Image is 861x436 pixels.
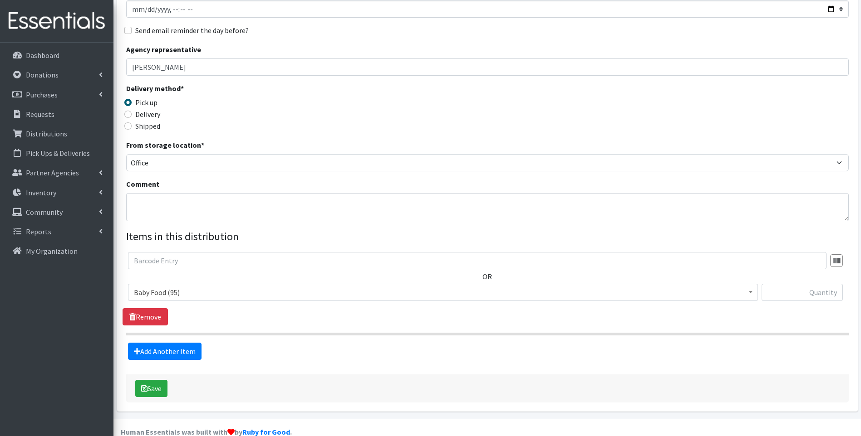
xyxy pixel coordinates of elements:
[181,84,184,93] abbr: required
[4,105,110,123] a: Requests
[26,227,51,236] p: Reports
[126,83,307,97] legend: Delivery method
[126,179,159,189] label: Comment
[135,25,249,36] label: Send email reminder the day before?
[135,121,160,131] label: Shipped
[126,44,201,55] label: Agency representative
[26,70,59,79] p: Donations
[135,97,157,108] label: Pick up
[135,380,167,397] button: Save
[26,129,67,138] p: Distributions
[762,284,843,301] input: Quantity
[123,308,168,325] a: Remove
[4,125,110,143] a: Distributions
[26,208,63,217] p: Community
[126,140,204,150] label: From storage location
[4,164,110,182] a: Partner Agencies
[482,271,492,282] label: OR
[128,252,827,269] input: Barcode Entry
[26,149,90,158] p: Pick Ups & Deliveries
[128,284,758,301] span: Baby Food (95)
[26,51,59,60] p: Dashboard
[4,203,110,221] a: Community
[4,223,110,241] a: Reports
[201,140,204,150] abbr: required
[4,46,110,64] a: Dashboard
[4,6,110,36] img: HumanEssentials
[4,184,110,202] a: Inventory
[26,168,79,177] p: Partner Agencies
[126,228,849,245] legend: Items in this distribution
[128,343,202,360] a: Add Another Item
[26,247,78,256] p: My Organization
[26,188,56,197] p: Inventory
[4,144,110,162] a: Pick Ups & Deliveries
[135,109,160,120] label: Delivery
[4,242,110,260] a: My Organization
[134,286,752,299] span: Baby Food (95)
[4,66,110,84] a: Donations
[4,86,110,104] a: Purchases
[26,90,58,99] p: Purchases
[26,110,54,119] p: Requests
